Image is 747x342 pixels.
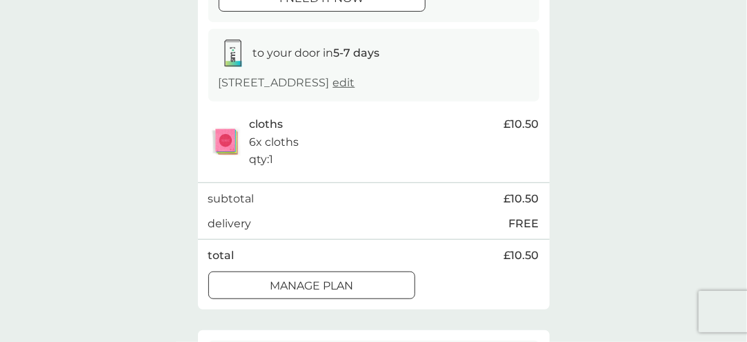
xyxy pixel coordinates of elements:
button: Manage plan [208,272,415,299]
p: subtotal [208,190,255,208]
p: Manage plan [270,277,353,295]
span: £10.50 [504,115,539,133]
p: qty : 1 [250,151,274,169]
p: cloths [250,115,283,133]
span: £10.50 [504,247,539,265]
p: FREE [509,215,539,233]
p: 6x cloths [250,133,299,151]
a: edit [333,76,355,89]
p: total [208,247,235,265]
strong: 5-7 days [334,46,380,59]
p: [STREET_ADDRESS] [219,74,355,92]
p: delivery [208,215,252,233]
span: £10.50 [504,190,539,208]
span: to your door in [253,46,380,59]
